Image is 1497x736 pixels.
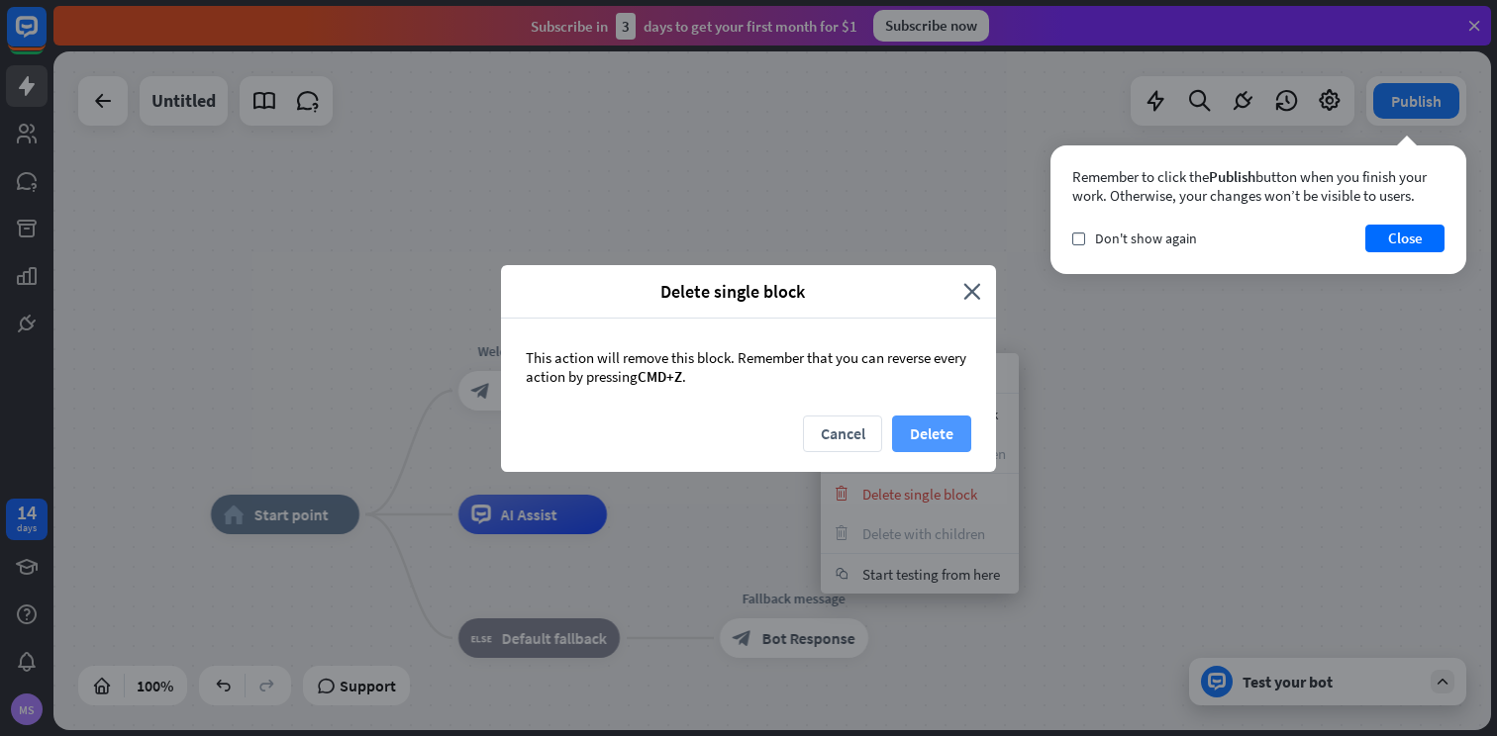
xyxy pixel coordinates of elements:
[501,319,996,415] div: This action will remove this block. Remember that you can reverse every action by pressing .
[516,280,948,303] span: Delete single block
[803,415,882,452] button: Cancel
[1365,225,1445,252] button: Close
[892,415,971,452] button: Delete
[1209,167,1255,186] span: Publish
[638,367,682,386] span: CMD+Z
[16,8,75,67] button: Open LiveChat chat widget
[1072,167,1445,205] div: Remember to click the button when you finish your work. Otherwise, your changes won’t be visible ...
[1095,230,1197,247] span: Don't show again
[963,280,981,303] i: close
